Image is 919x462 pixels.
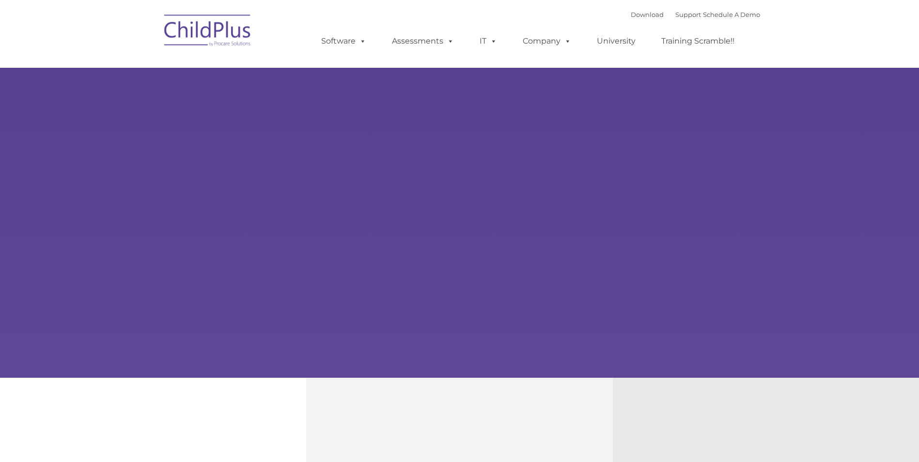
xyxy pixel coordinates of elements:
a: Schedule A Demo [703,11,760,18]
img: ChildPlus by Procare Solutions [159,8,256,56]
a: Support [675,11,701,18]
a: Software [312,31,376,51]
font: | [631,11,760,18]
a: Company [513,31,581,51]
a: IT [470,31,507,51]
a: Assessments [382,31,464,51]
a: Training Scramble!! [652,31,744,51]
a: Download [631,11,664,18]
a: University [587,31,645,51]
